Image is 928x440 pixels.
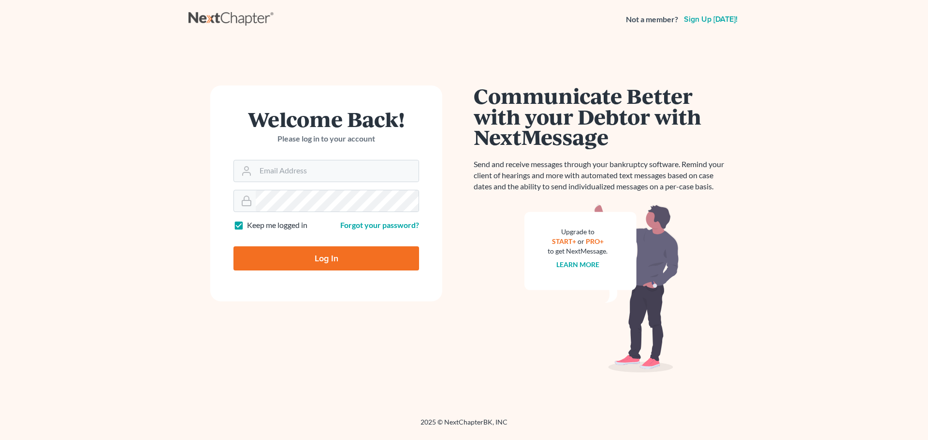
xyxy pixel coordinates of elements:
[586,237,604,245] a: PRO+
[524,204,679,373] img: nextmessage_bg-59042aed3d76b12b5cd301f8e5b87938c9018125f34e5fa2b7a6b67550977c72.svg
[682,15,739,23] a: Sign up [DATE]!
[626,14,678,25] strong: Not a member?
[548,246,608,256] div: to get NextMessage.
[556,260,599,269] a: Learn more
[474,85,730,147] h1: Communicate Better with your Debtor with NextMessage
[474,159,730,192] p: Send and receive messages through your bankruptcy software. Remind your client of hearings and mo...
[233,133,419,144] p: Please log in to your account
[233,246,419,270] input: Log In
[548,227,608,237] div: Upgrade to
[552,237,576,245] a: START+
[256,160,419,182] input: Email Address
[578,237,584,245] span: or
[233,109,419,129] h1: Welcome Back!
[188,417,739,435] div: 2025 © NextChapterBK, INC
[340,220,419,229] a: Forgot your password?
[247,220,307,231] label: Keep me logged in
